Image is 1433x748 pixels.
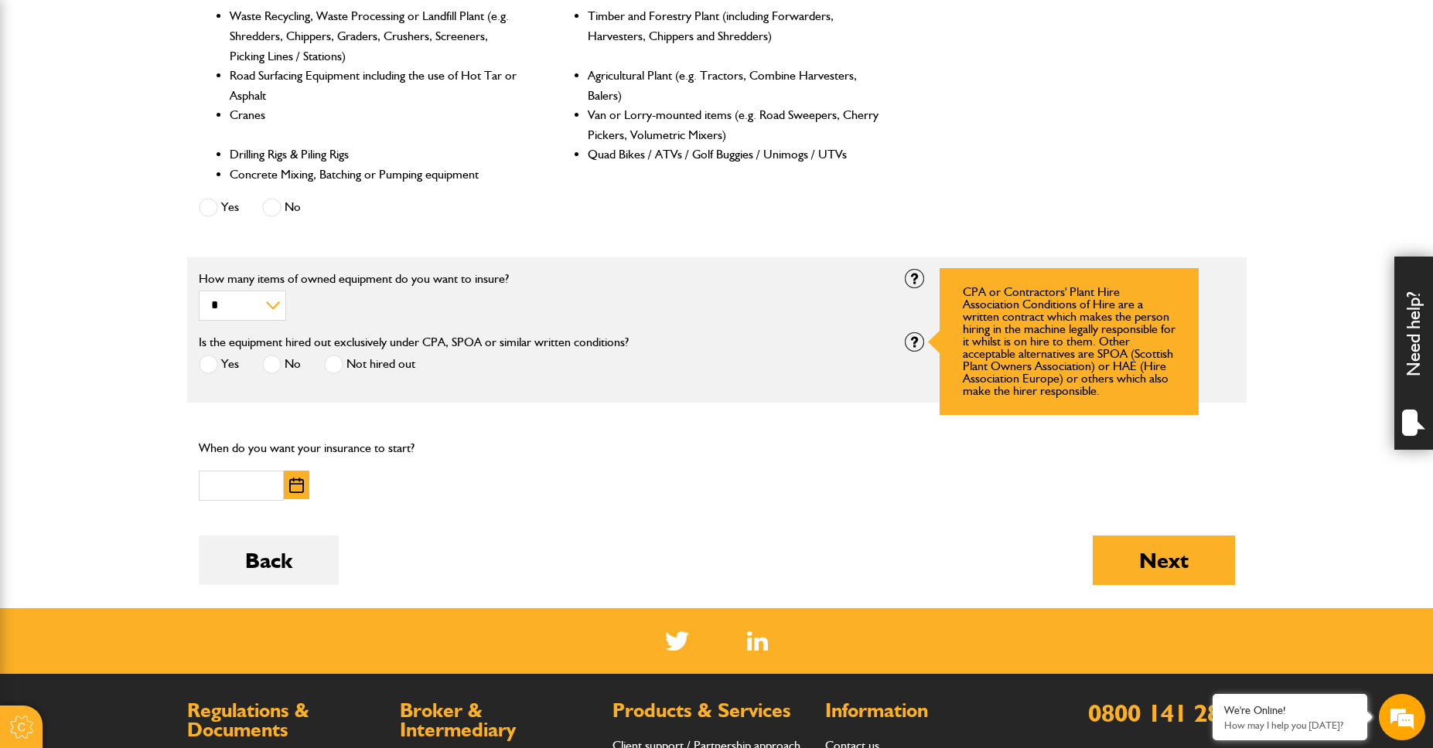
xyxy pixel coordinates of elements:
label: No [262,355,301,374]
label: Yes [199,355,239,374]
li: Road Surfacing Equipment including the use of Hot Tar or Asphalt [230,66,523,105]
li: Timber and Forestry Plant (including Forwarders, Harvesters, Chippers and Shredders) [588,6,881,66]
li: Van or Lorry-mounted items (e.g. Road Sweepers, Cherry Pickers, Volumetric Mixers) [588,105,881,144]
label: No [262,198,301,217]
div: Need help? [1394,257,1433,450]
a: 0800 141 2877 [1088,698,1247,728]
h2: Products & Services [612,701,810,721]
textarea: Type your message and hit 'Enter' [20,280,282,463]
label: Is the equipment hired out exclusively under CPA, SPOA or similar written conditions? [199,336,629,348]
label: Not hired out [324,355,415,374]
button: Back [199,535,339,585]
p: When do you want your insurance to start? [199,438,529,458]
input: Enter your email address [20,189,282,223]
img: Twitter [665,631,689,651]
p: CPA or Contractors' Plant Hire Association Conditions of Hire are a written contract which makes ... [963,286,1175,397]
li: Agricultural Plant (e.g. Tractors, Combine Harvesters, Balers) [588,66,881,105]
h2: Broker & Intermediary [400,701,597,740]
li: Quad Bikes / ATVs / Golf Buggies / Unimogs / UTVs [588,144,881,165]
img: Linked In [747,631,768,651]
img: Choose date [289,478,304,493]
h2: Regulations & Documents [187,701,384,740]
label: How many items of owned equipment do you want to insure? [199,273,882,285]
div: Chat with us now [80,87,260,107]
li: Cranes [230,105,523,144]
a: LinkedIn [747,631,768,651]
li: Concrete Mixing, Batching or Pumping equipment [230,165,523,185]
div: Minimize live chat window [254,8,291,45]
em: Start Chat [210,476,281,497]
li: Drilling Rigs & Piling Rigs [230,144,523,165]
input: Enter your last name [20,143,282,177]
h2: Information [825,701,1022,721]
p: How may I help you today? [1224,719,1356,731]
input: Enter your phone number [20,234,282,268]
label: Yes [199,198,239,217]
li: Waste Recycling, Waste Processing or Landfill Plant (e.g. Shredders, Chippers, Graders, Crushers,... [230,6,523,66]
div: We're Online! [1224,704,1356,717]
img: d_20077148190_company_1631870298795_20077148190 [26,86,65,107]
button: Next [1093,535,1235,585]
